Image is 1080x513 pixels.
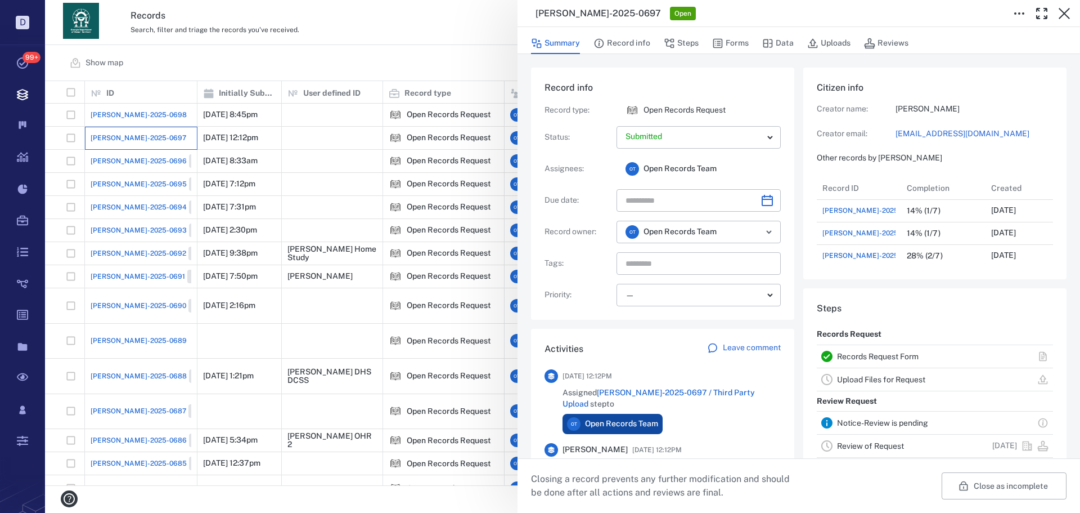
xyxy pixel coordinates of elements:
[907,252,943,260] div: 28% (2/7)
[535,7,661,20] h3: [PERSON_NAME]-2025-0697
[643,105,726,116] p: Open Records Request
[22,52,40,63] span: 99+
[822,206,919,216] a: [PERSON_NAME]-2025-0698
[817,391,877,412] p: Review Request
[723,342,781,354] p: Leave comment
[531,472,799,499] p: Closing a record prevents any further modification and should be done after all actions and revie...
[822,251,918,261] span: [PERSON_NAME]-2025-0680
[16,16,29,29] p: D
[712,33,749,54] button: Forms
[544,105,612,116] p: Record type :
[895,104,1053,115] p: [PERSON_NAME]
[895,128,1053,140] a: [EMAIL_ADDRESS][DOMAIN_NAME]
[625,225,639,239] div: O T
[817,177,901,199] div: Record ID
[992,440,1017,452] p: [DATE]
[562,444,628,456] span: [PERSON_NAME]
[544,342,583,356] h6: Activities
[664,33,699,54] button: Steps
[544,132,612,143] p: Status :
[907,172,949,204] div: Completion
[762,33,794,54] button: Data
[625,131,763,142] p: Submitted
[1030,2,1053,25] button: Toggle Fullscreen
[985,177,1070,199] div: Created
[593,33,650,54] button: Record info
[531,68,794,329] div: Record infoRecord type:icon Open Records RequestOpen Records RequestStatus:Assignees:OTOpen Recor...
[625,162,639,176] div: O T
[643,163,717,175] span: Open Records Team
[991,250,1016,261] p: [DATE]
[707,342,781,356] a: Leave comment
[817,302,1053,315] h6: Steps
[562,387,781,409] span: Assigned step to
[625,289,763,302] div: —
[991,227,1016,239] p: [DATE]
[544,258,612,269] p: Tags :
[625,104,639,117] div: Open Records Request
[807,33,850,54] button: Uploads
[864,33,908,54] button: Reviews
[991,205,1016,216] p: [DATE]
[761,224,777,240] button: Open
[942,472,1066,499] button: Close as incomplete
[625,104,639,117] img: icon Open Records Request
[907,229,940,238] div: 14% (1/7)
[837,418,928,427] a: Notice-Review is pending
[817,153,1053,164] p: Other records by [PERSON_NAME]
[632,443,682,457] span: [DATE] 12:12PM
[1008,2,1030,25] button: Toggle to Edit Boxes
[901,177,985,199] div: Completion
[585,418,658,430] span: Open Records Team
[822,172,859,204] div: Record ID
[756,189,778,212] button: Choose date
[837,375,925,384] a: Upload Files for Request
[822,249,951,262] a: [PERSON_NAME]-2025-0680
[837,441,904,450] a: Review of Request
[817,128,895,140] p: Creator email:
[817,104,895,115] p: Creator name:
[991,172,1021,204] div: Created
[544,226,612,238] p: Record owner :
[544,289,612,301] p: Priority :
[562,369,612,383] span: [DATE] 12:12PM
[822,228,918,238] a: [PERSON_NAME]-2025-0697
[1053,2,1075,25] button: Close
[25,8,48,18] span: Help
[907,207,940,215] div: 14% (1/7)
[531,33,580,54] button: Summary
[817,324,881,345] p: Records Request
[562,388,755,408] a: [PERSON_NAME]-2025-0697 / Third Party Upload
[567,417,580,431] div: O T
[837,352,919,361] a: Records Request Form
[803,68,1066,288] div: Citizen infoCreator name:[PERSON_NAME]Creator email:[EMAIL_ADDRESS][DOMAIN_NAME]Other records by ...
[544,195,612,206] p: Due date :
[544,163,612,175] p: Assignees :
[672,9,694,19] span: Open
[544,81,781,95] h6: Record info
[643,226,717,238] span: Open Records Team
[817,81,1053,95] h6: Citizen info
